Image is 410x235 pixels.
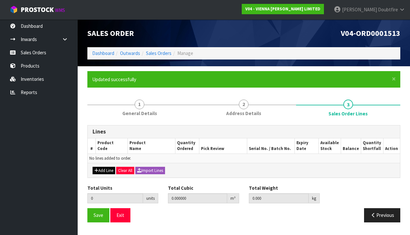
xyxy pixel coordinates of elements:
span: Updated successfully [92,76,136,82]
button: Import Lines [135,167,165,175]
input: Total Weight [249,193,309,203]
span: Sales Order Lines [87,120,400,227]
span: Doubtfire [378,6,398,13]
span: 3 [343,100,353,109]
th: Pick Review [199,138,247,154]
th: # [88,138,96,154]
th: Product Name [127,138,175,154]
span: 1 [135,100,144,109]
span: Sales Order [87,28,134,38]
span: × [392,74,396,83]
th: Serial No. / Batch No. [247,138,295,154]
td: No lines added to order. [88,154,400,163]
a: Sales Orders [146,50,172,56]
th: Quantity Shortfall [361,138,383,154]
input: Total Units [87,193,143,203]
th: Balance [341,138,361,154]
th: Expiry Date [295,138,319,154]
span: 2 [239,100,249,109]
button: Previous [364,208,400,222]
div: kg [309,193,320,204]
span: Manage [177,50,193,56]
span: Sales Order Lines [328,110,368,117]
span: [PERSON_NAME] [342,6,377,13]
button: Add Line [93,167,115,175]
h3: Lines [93,129,395,135]
span: Save [94,212,103,218]
button: Exit [110,208,130,222]
a: Outwards [120,50,140,56]
th: Product Code [96,138,127,154]
span: Address Details [226,110,261,117]
th: Action [383,138,400,154]
button: Save [87,208,109,222]
input: Total Cubic [168,193,227,203]
a: Dashboard [92,50,114,56]
img: cube-alt.png [10,5,18,14]
small: WMS [55,7,65,13]
span: ProStock [21,5,54,14]
div: units [143,193,158,204]
span: General Details [122,110,157,117]
th: Available Stock [319,138,341,154]
div: m³ [227,193,239,204]
span: V04-ORD0001513 [341,28,400,38]
th: Quantity Ordered [175,138,199,154]
button: Clear All [116,167,134,175]
label: Total Units [87,185,112,191]
strong: V04 - VIENNA [PERSON_NAME] LIMITED [245,6,320,12]
label: Total Cubic [168,185,193,191]
label: Total Weight [249,185,278,191]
